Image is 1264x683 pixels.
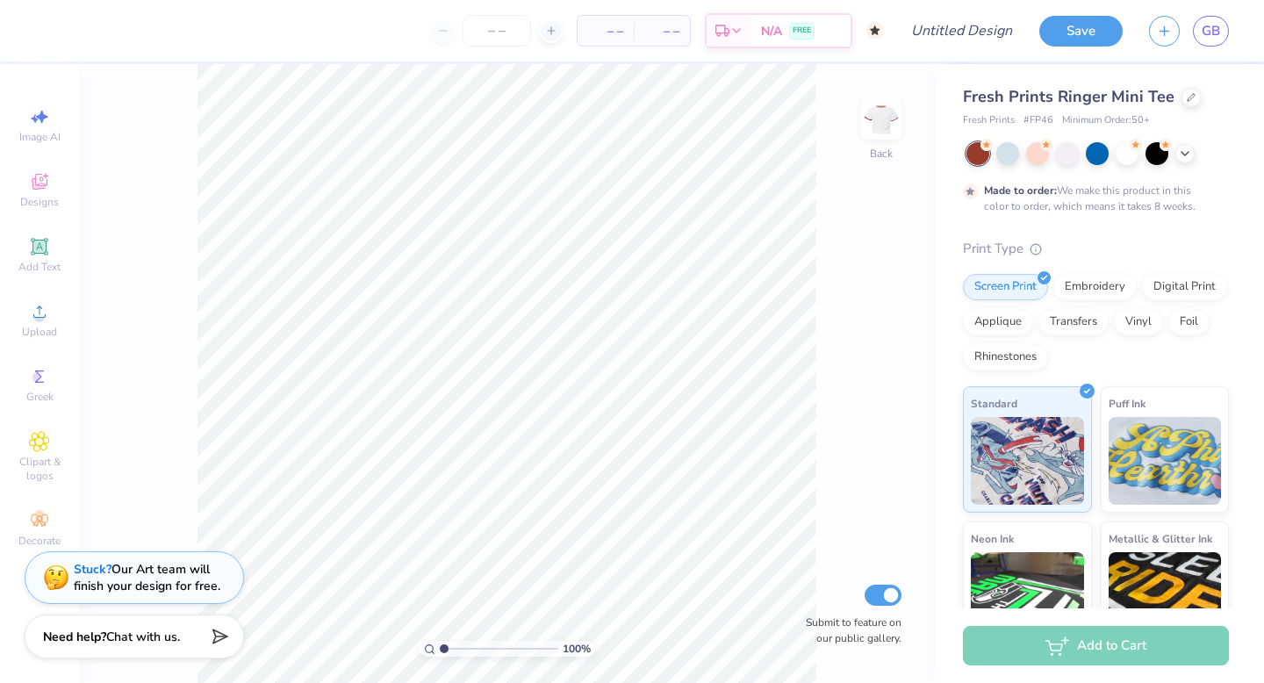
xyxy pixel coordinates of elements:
div: Embroidery [1053,274,1137,300]
a: GB [1193,16,1229,47]
span: Minimum Order: 50 + [1062,113,1150,128]
div: Back [870,146,893,162]
span: Clipart & logos [9,455,70,483]
div: We make this product in this color to order, which means it takes 8 weeks. [984,183,1200,214]
input: – – [463,15,531,47]
label: Submit to feature on our public gallery. [796,615,901,646]
span: Greek [26,390,54,404]
img: Metallic & Glitter Ink [1109,552,1222,640]
span: Neon Ink [971,529,1014,548]
strong: Stuck? [74,561,111,578]
img: Standard [971,417,1084,505]
span: – – [644,22,679,40]
div: Transfers [1038,309,1109,335]
span: Metallic & Glitter Ink [1109,529,1212,548]
span: Standard [971,394,1017,413]
strong: Made to order: [984,183,1057,198]
span: Upload [22,325,57,339]
img: Puff Ink [1109,417,1222,505]
span: Puff Ink [1109,394,1145,413]
span: Designs [20,195,59,209]
span: N/A [761,22,782,40]
div: Foil [1168,309,1210,335]
span: Add Text [18,260,61,274]
img: Neon Ink [971,552,1084,640]
div: Digital Print [1142,274,1227,300]
img: Back [864,102,899,137]
span: # FP46 [1023,113,1053,128]
span: GB [1202,21,1220,41]
strong: Need help? [43,629,106,645]
div: Vinyl [1114,309,1163,335]
input: Untitled Design [897,13,1026,48]
div: Screen Print [963,274,1048,300]
span: Decorate [18,534,61,548]
span: 100 % [563,641,591,657]
span: Chat with us. [106,629,180,645]
span: FREE [793,25,811,37]
div: Print Type [963,239,1229,259]
span: Fresh Prints Ringer Mini Tee [963,86,1174,107]
div: Our Art team will finish your design for free. [74,561,220,594]
button: Save [1039,16,1123,47]
span: Image AI [19,130,61,144]
div: Applique [963,309,1033,335]
div: Rhinestones [963,344,1048,370]
span: – – [588,22,623,40]
span: Fresh Prints [963,113,1015,128]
